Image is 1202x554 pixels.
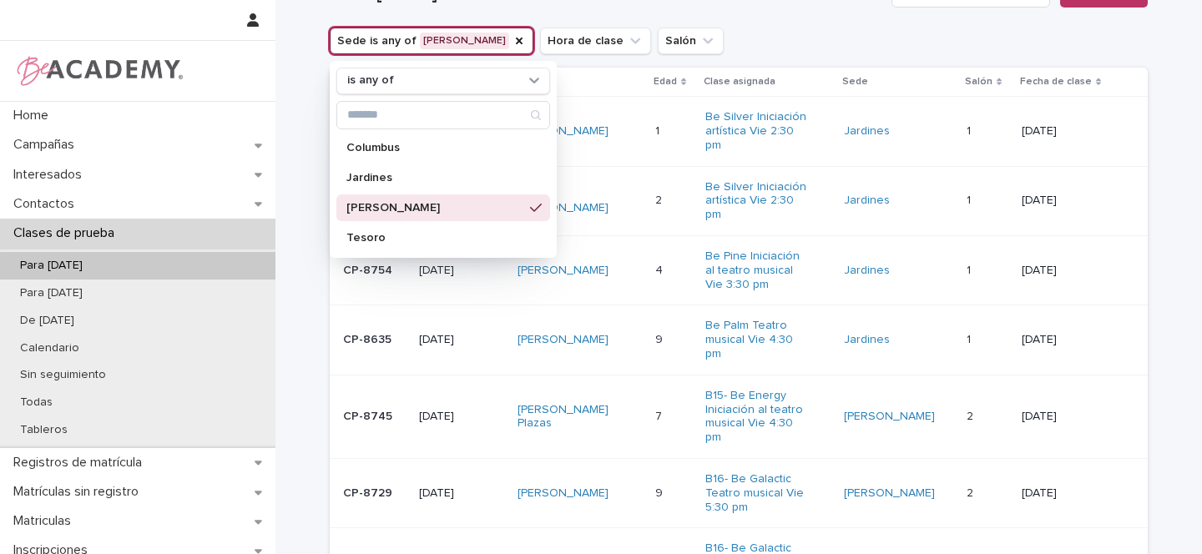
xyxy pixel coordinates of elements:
p: 7 [655,406,665,424]
p: CP-8754 [343,264,406,278]
a: [PERSON_NAME] [518,486,609,501]
tr: CP-8745[DATE][PERSON_NAME] Plazas 77 B15- Be Energy Iniciación al teatro musical Vie 4:30 pm [PER... [330,375,1148,458]
a: Be Silver Iniciación artística Vie 2:30 pm [705,110,810,152]
p: Salón [965,73,992,91]
p: [PERSON_NAME] [346,202,523,214]
p: [DATE] [419,264,504,278]
p: Sede [842,73,868,91]
a: [PERSON_NAME] Plazas [518,403,622,431]
p: Todas [7,395,66,410]
p: 9 [655,483,666,501]
p: [DATE] [1022,264,1121,278]
a: Be Silver Iniciación artística Vie 2:30 pm [705,180,810,222]
button: Salón [658,28,724,54]
p: Tesoro [346,232,523,244]
p: Edad [654,73,677,91]
p: [DATE] [1022,333,1121,347]
a: B16- Be Galactic Teatro musical Vie 5:30 pm [705,472,810,514]
p: Columbus [346,142,523,154]
a: Jardines [844,333,890,347]
p: Calendario [7,341,93,355]
p: [DATE] [1022,486,1121,501]
a: Jardines [844,124,890,138]
p: Clase asignada [704,73,775,91]
p: De [DATE] [7,314,88,328]
p: 2 [967,483,977,501]
p: CP-8635 [343,333,406,347]
p: CP-8729 [343,486,406,501]
p: 1 [655,121,663,138]
p: [DATE] [1022,410,1121,424]
a: [PERSON_NAME] [844,410,935,424]
tr: CP-8759[DATE][DATE][PERSON_NAME] 22 Be Silver Iniciación artística Vie 2:30 pm Jardines 11 [DATE] [330,166,1148,235]
p: 2 [655,190,665,208]
p: [DATE] [419,410,504,424]
p: 1 [967,190,974,208]
p: Matriculas [7,513,84,529]
p: Para [DATE] [7,286,96,300]
p: Registros de matrícula [7,455,155,471]
p: 1 [967,260,974,278]
button: Sede [330,28,533,54]
a: [PERSON_NAME] [518,124,609,138]
input: Search [337,102,549,128]
p: 4 [655,260,666,278]
p: Home [7,108,62,123]
p: Campañas [7,137,88,153]
p: [DATE] [419,486,504,501]
a: Jardines [844,264,890,278]
p: [DATE] [419,333,504,347]
p: CP-8745 [343,410,406,424]
tr: CP-8753[DATE][PERSON_NAME] 11 Be Silver Iniciación artística Vie 2:30 pm Jardines 11 [DATE] [330,97,1148,166]
button: Hora de clase [540,28,651,54]
tr: CP-8635[DATE][PERSON_NAME] 99 Be Palm Teatro musical Vie 4:30 pm Jardines 11 [DATE] [330,305,1148,375]
p: Contactos [7,196,88,212]
p: 2 [967,406,977,424]
tr: CP-8729[DATE][PERSON_NAME] 99 B16- Be Galactic Teatro musical Vie 5:30 pm [PERSON_NAME] 22 [DATE] [330,458,1148,527]
p: [DATE] [1022,194,1121,208]
a: [PERSON_NAME] [518,264,609,278]
div: Search [336,101,550,129]
a: Be Palm Teatro musical Vie 4:30 pm [705,319,810,360]
p: Jardines [346,172,523,184]
a: Jardines [844,194,890,208]
a: Be Pine Iniciación al teatro musical Vie 3:30 pm [705,249,810,291]
p: Fecha de clase [1020,73,1092,91]
tr: CP-8754[DATE][PERSON_NAME] 44 Be Pine Iniciación al teatro musical Vie 3:30 pm Jardines 11 [DATE] [330,235,1148,305]
p: 1 [967,330,974,347]
p: Clases de prueba [7,225,128,241]
p: Sin seguimiento [7,368,119,382]
p: Tableros [7,423,81,437]
p: 1 [967,121,974,138]
p: is any of [347,73,394,88]
a: [PERSON_NAME] [518,333,609,347]
p: [DATE] [1022,124,1121,138]
a: [PERSON_NAME] [844,486,935,501]
a: [DATE][PERSON_NAME] [518,187,622,215]
a: B15- Be Energy Iniciación al teatro musical Vie 4:30 pm [705,389,810,445]
p: Interesados [7,167,95,183]
p: Para [DATE] [7,259,96,273]
p: 9 [655,330,666,347]
img: WPrjXfSUmiLcdUfaYY4Q [13,54,184,88]
p: Matrículas sin registro [7,484,152,500]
